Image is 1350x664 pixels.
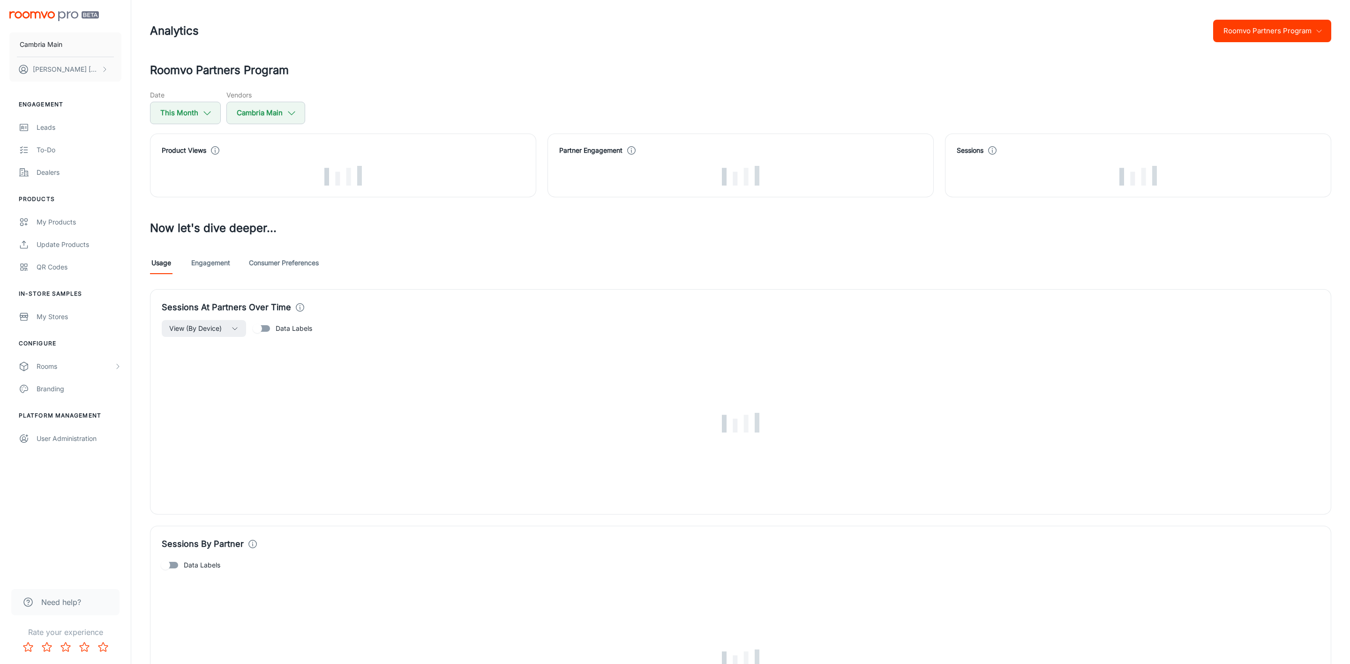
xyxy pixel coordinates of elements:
button: Rate 3 star [56,638,75,657]
p: Cambria Main [20,39,62,50]
div: Branding [37,384,121,394]
span: Data Labels [276,323,312,334]
h4: Sessions [957,145,983,156]
button: Cambria Main [9,32,121,57]
button: Rate 5 star [94,638,112,657]
img: Loading [1119,166,1157,186]
img: Loading [722,413,759,433]
button: Cambria Main [226,102,305,124]
a: Engagement [191,252,230,274]
h1: Analytics [150,22,199,39]
div: My Stores [37,312,121,322]
span: Data Labels [184,560,220,570]
div: User Administration [37,433,121,444]
button: [PERSON_NAME] [PERSON_NAME] [9,57,121,82]
p: Rate your experience [7,627,123,638]
span: View (By Device) [169,323,222,334]
h4: Sessions By Partner [162,537,244,551]
h3: Now let's dive deeper... [150,220,1331,237]
a: Usage [150,252,172,274]
img: Roomvo PRO Beta [9,11,99,21]
img: Loading [324,166,362,186]
div: My Products [37,217,121,227]
h4: Product Views [162,145,206,156]
img: Loading [722,166,759,186]
div: Update Products [37,239,121,250]
div: To-do [37,145,121,155]
h5: Date [150,90,221,100]
button: This Month [150,102,221,124]
button: Rate 4 star [75,638,94,657]
h5: Vendors [226,90,305,100]
h2: Roomvo Partners Program [150,62,1331,79]
button: Rate 1 star [19,638,37,657]
div: Dealers [37,167,121,178]
span: Need help? [41,597,81,608]
h4: Partner Engagement [559,145,622,156]
p: [PERSON_NAME] [PERSON_NAME] [33,64,99,75]
button: Roomvo Partners Program [1213,20,1331,42]
div: Rooms [37,361,114,372]
h4: Sessions At Partners Over Time [162,301,291,314]
button: Rate 2 star [37,638,56,657]
div: Leads [37,122,121,133]
a: Consumer Preferences [249,252,319,274]
button: View (By Device) [162,320,246,337]
div: QR Codes [37,262,121,272]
